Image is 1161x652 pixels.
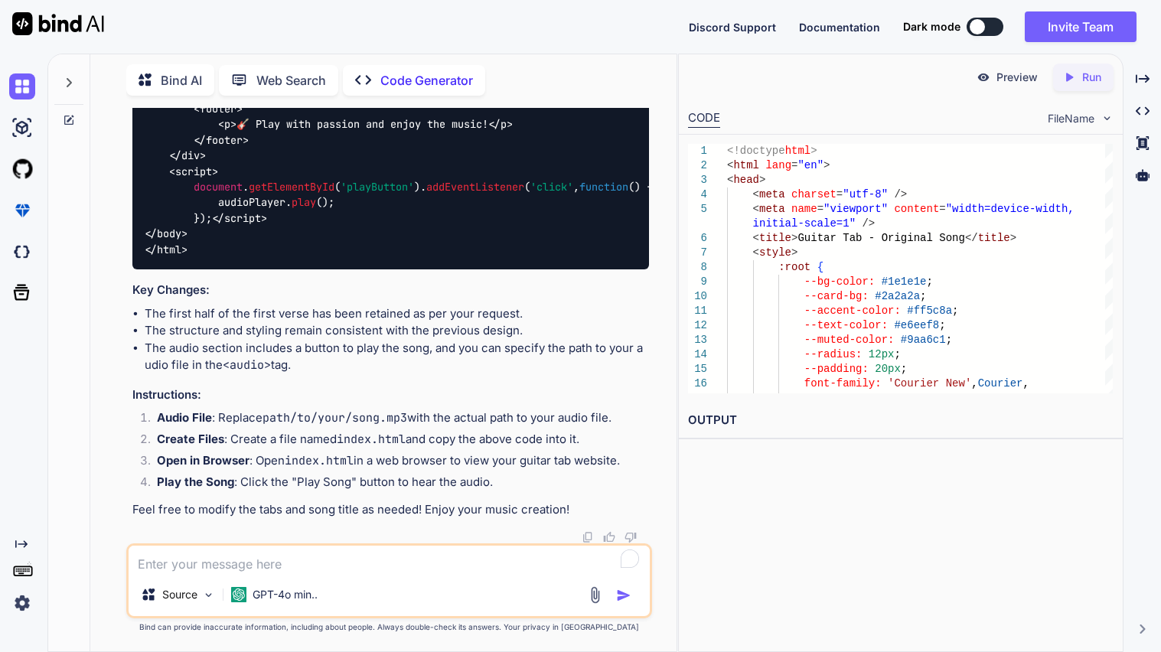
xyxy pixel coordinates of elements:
h3: Instructions: [132,386,649,404]
span: ; [895,348,901,360]
span: head [734,174,760,186]
li: : Create a file named and copy the above code into it. [145,431,649,452]
strong: Audio File [157,410,212,425]
span: addEventListener [426,180,524,194]
span: script [224,211,261,225]
span: lang [766,159,792,171]
span: < > [169,165,218,178]
div: 16 [688,377,707,391]
span: < [753,246,759,259]
p: Feel free to modify the tabs and song title as needed! Enjoy your music creation! [132,501,649,519]
div: 15 [688,362,707,377]
div: 7 [688,246,707,260]
img: chevron down [1101,112,1114,125]
span: = [817,203,823,215]
span: meta [759,203,785,215]
button: Documentation [799,19,880,35]
p: Preview [996,70,1038,85]
img: attachment [586,586,604,604]
span: charset [791,188,837,200]
li: The audio section includes a button to play the song, and you can specify the path to your audio ... [145,340,649,374]
p: Bind can provide inaccurate information, including about people. Always double-check its answers.... [126,621,652,633]
li: : Replace with the actual path to your audio file. [145,409,649,431]
p: Bind AI [161,71,202,90]
span: initial-scale=1" [753,217,856,230]
div: 14 [688,347,707,362]
span: { [817,261,823,273]
span: html [734,159,760,171]
span: html [157,243,181,256]
span: ; [939,319,945,331]
span: content [895,203,940,215]
p: Code Generator [380,71,473,90]
span: --text-color: [804,319,888,331]
strong: Create Files [157,432,224,446]
span: style [759,246,791,259]
span: ; [946,334,952,346]
span: ; [920,290,926,302]
div: 4 [688,187,707,202]
img: premium [9,197,35,223]
span: 'Courier New' [888,377,971,390]
img: dislike [625,531,637,543]
code: index.html [337,432,406,447]
li: The first half of the first verse has been retained as per your request. [145,305,649,323]
img: preview [977,70,990,84]
span: #1e1e1e [882,275,927,288]
span: ; [927,275,933,288]
span: 12px [869,348,895,360]
span: :root [778,261,810,273]
div: 10 [688,289,707,304]
img: githubLight [9,156,35,182]
div: 3 [688,173,707,187]
span: div [181,149,200,163]
span: font-family: [804,377,882,390]
span: footer [206,133,243,147]
img: Pick Models [202,588,215,601]
img: like [603,531,615,543]
span: --padding: [804,363,869,375]
span: Documentation [799,21,880,34]
img: copy [582,531,594,543]
span: </ > [145,243,188,256]
div: 2 [688,158,707,173]
span: </ [965,232,978,244]
span: ; [952,305,958,317]
span: ; [863,392,869,404]
span: < [753,188,759,200]
div: CODE [688,109,720,128]
div: 9 [688,275,707,289]
span: --radius: [804,348,863,360]
img: Bind AI [12,12,104,35]
li: : Open in a web browser to view your guitar tab website. [145,452,649,474]
span: getElementById [249,180,334,194]
span: /> [863,217,876,230]
span: </ > [194,133,249,147]
span: ; [901,363,907,375]
span: > [791,246,797,259]
span: --muted-color: [804,334,895,346]
span: function [579,180,628,194]
span: "width=device-width, [946,203,1075,215]
span: < [727,174,733,186]
span: /> [895,188,908,200]
span: "en" [798,159,824,171]
p: Run [1082,70,1101,85]
img: GPT-4o mini [231,587,246,602]
h2: OUTPUT [679,403,1123,438]
span: title [978,232,1010,244]
span: "viewport" [823,203,888,215]
span: < [753,232,759,244]
span: 'click' [530,180,573,194]
span: = [837,188,843,200]
button: Discord Support [689,19,776,35]
span: FileName [1048,111,1094,126]
span: < [753,203,759,215]
span: </ > [145,227,188,241]
span: #2a2a2a [875,290,920,302]
span: </ > [212,211,267,225]
span: Courier [978,377,1023,390]
code: <audio> [223,357,271,373]
span: Guitar Tab - Original Song [798,232,965,244]
img: chat [9,73,35,99]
